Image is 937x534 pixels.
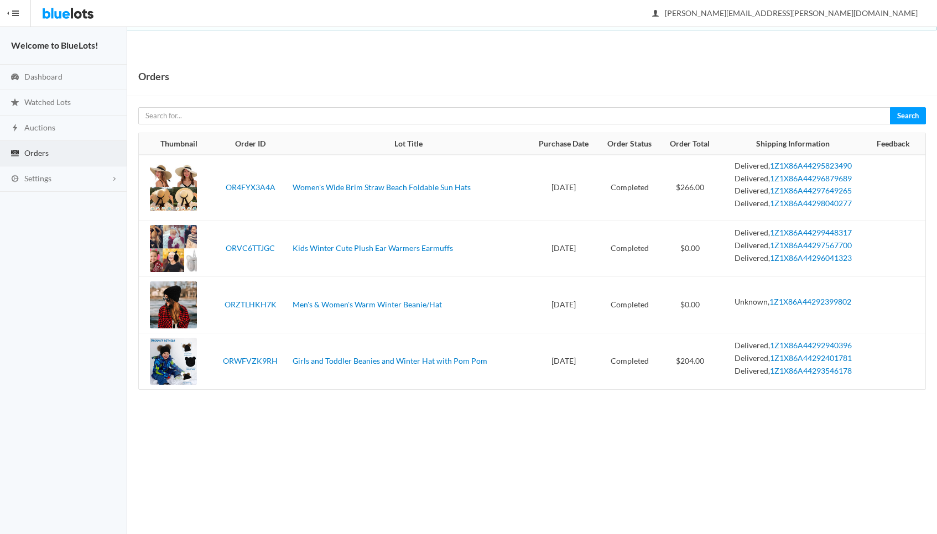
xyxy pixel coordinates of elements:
td: $204.00 [661,333,719,390]
li: Delivered, [723,252,863,265]
td: Completed [598,155,661,220]
li: Delivered, [723,172,863,185]
span: Watched Lots [24,97,71,107]
ion-icon: star [9,98,20,108]
th: Order Total [661,133,719,155]
a: 1Z1X86A44292940396 [770,341,852,350]
li: Unknown, [723,296,863,308]
td: Completed [598,221,661,277]
ion-icon: cash [9,149,20,159]
span: Auctions [24,123,55,132]
input: Search for... [138,107,891,124]
td: [DATE] [529,155,598,220]
a: 1Z1X86A44295823490 [770,161,852,170]
a: Men's & Women's Warm Winter Beanie/Hat [293,300,442,309]
th: Purchase Date [529,133,598,155]
li: Delivered, [723,365,863,378]
li: Delivered, [723,352,863,365]
span: Dashboard [24,72,63,81]
li: Delivered, [723,239,863,252]
li: Delivered, [723,185,863,197]
button: Search [890,107,926,124]
span: [PERSON_NAME][EMAIL_ADDRESS][PERSON_NAME][DOMAIN_NAME] [653,8,918,18]
a: Women's Wide Brim Straw Beach Foldable Sun Hats [293,182,471,192]
a: 1Z1X86A44293546178 [770,366,852,375]
td: [DATE] [529,221,598,277]
li: Delivered, [723,339,863,352]
a: ORWFVZK9RH [223,356,278,365]
a: OR4FYX3A4A [226,182,275,192]
a: 1Z1X86A44297649265 [770,186,852,195]
a: 1Z1X86A44292399802 [769,297,851,306]
li: Delivered, [723,197,863,210]
td: $266.00 [661,155,719,220]
li: Delivered, [723,160,863,172]
span: Orders [24,148,49,158]
td: [DATE] [529,333,598,390]
td: $0.00 [661,277,719,333]
a: 1Z1X86A44292401781 [770,353,852,363]
th: Order Status [598,133,661,155]
a: Girls and Toddler Beanies and Winter Hat with Pom Pom [293,356,487,365]
a: Kids Winter Cute Plush Ear Warmers Earmuffs [293,243,453,253]
td: [DATE] [529,277,598,333]
a: 1Z1X86A44298040277 [770,198,852,208]
td: Completed [598,333,661,390]
th: Order ID [213,133,288,155]
a: 1Z1X86A44296879689 [770,174,852,183]
a: 1Z1X86A44296041323 [770,253,852,263]
a: 1Z1X86A44297567700 [770,240,852,250]
th: Feedback [868,133,925,155]
li: Delivered, [723,227,863,239]
ion-icon: cog [9,174,20,185]
span: Settings [24,174,51,183]
th: Lot Title [288,133,529,155]
td: Completed [598,277,661,333]
td: $0.00 [661,221,719,277]
ion-icon: speedometer [9,72,20,83]
h1: Orders [138,68,169,85]
a: 1Z1X86A44299448317 [770,228,852,237]
th: Thumbnail [139,133,213,155]
a: ORZTLHKH7K [225,300,277,309]
a: ORVC6TTJGC [226,243,275,253]
th: Shipping Information [719,133,868,155]
strong: Welcome to BlueLots! [11,40,98,50]
ion-icon: flash [9,123,20,134]
ion-icon: person [650,9,661,19]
